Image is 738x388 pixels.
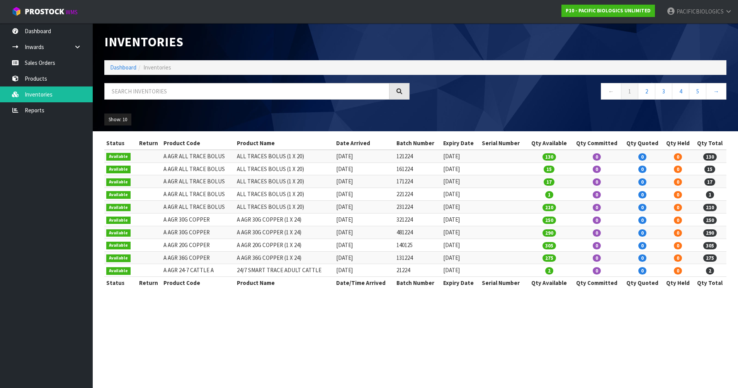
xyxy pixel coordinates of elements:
img: cube-alt.png [12,7,21,16]
span: 2 [706,267,714,274]
span: [DATE] [443,216,460,223]
td: A AGR 36G COPPER [162,251,235,264]
span: Available [106,229,131,237]
span: Available [106,242,131,249]
span: PACIFICBIOLOGICS [677,8,724,15]
th: Batch Number [395,137,441,149]
span: Available [106,217,131,224]
span: 1 [545,191,553,198]
a: 2 [638,83,655,100]
span: 0 [638,204,646,211]
span: 0 [638,267,646,274]
th: Qty Committed [571,137,622,149]
th: Return [136,277,162,289]
td: 161224 [395,163,441,175]
th: Date Arrived [334,137,394,149]
td: 221224 [395,188,441,201]
span: 130 [703,153,717,161]
td: 140125 [395,239,441,251]
td: 21224 [395,264,441,277]
span: 275 [703,254,717,262]
span: 0 [593,166,601,173]
span: 1 [706,191,714,198]
span: 0 [674,166,682,173]
span: 0 [638,254,646,262]
th: Qty Quoted [622,137,663,149]
td: ALL TRACES BOLUS (1 X 20) [235,201,335,213]
span: 17 [704,178,715,186]
span: 0 [674,267,682,274]
td: ALL TRACES BOLUS (1 X 20) [235,188,335,201]
th: Qty Quoted [622,277,663,289]
td: [DATE] [334,188,394,201]
span: 0 [674,217,682,224]
span: 0 [593,254,601,262]
span: 290 [703,229,717,237]
span: 210 [703,204,717,211]
th: Product Name [235,137,335,149]
a: → [706,83,726,100]
td: A AGR 20G COPPER [162,239,235,251]
span: ProStock [25,7,64,17]
td: [DATE] [334,175,394,188]
th: Expiry Date [441,137,480,149]
span: [DATE] [443,241,460,249]
th: Serial Number [480,137,527,149]
td: [DATE] [334,226,394,239]
span: 290 [542,229,556,237]
span: 210 [542,204,556,211]
td: 231224 [395,201,441,213]
span: [DATE] [443,254,460,261]
span: 0 [593,242,601,249]
span: 0 [638,178,646,186]
span: [DATE] [443,190,460,198]
small: WMS [66,8,78,16]
span: Available [106,178,131,186]
span: Available [106,204,131,212]
td: [DATE] [334,201,394,213]
strong: P10 - PACIFIC BIOLOGICS UNLIMITED [566,7,651,14]
span: 0 [593,217,601,224]
span: 275 [542,254,556,262]
span: [DATE] [443,165,460,173]
span: [DATE] [443,266,460,274]
span: Available [106,267,131,275]
td: A AGR 36G COPPER (1 X 24) [235,251,335,264]
a: 3 [655,83,672,100]
td: [DATE] [334,251,394,264]
nav: Page navigation [421,83,726,102]
span: 0 [674,254,682,262]
th: Qty Held [663,137,694,149]
td: [DATE] [334,264,394,277]
span: [DATE] [443,229,460,236]
a: 1 [621,83,638,100]
th: Product Code [162,277,235,289]
span: Available [106,191,131,199]
span: Inventories [143,64,171,71]
th: Qty Available [527,137,571,149]
td: [DATE] [334,239,394,251]
td: A AGR ALL TRACE BOLUS [162,150,235,163]
span: [DATE] [443,203,460,210]
span: 15 [544,166,554,173]
span: 250 [542,217,556,224]
th: Batch Number [395,277,441,289]
span: 305 [703,242,717,249]
th: Product Name [235,277,335,289]
span: Available [106,166,131,173]
td: [DATE] [334,213,394,226]
span: 0 [674,242,682,249]
a: Dashboard [110,64,136,71]
td: 481224 [395,226,441,239]
input: Search inventories [104,83,389,100]
span: 0 [593,178,601,186]
a: 5 [689,83,706,100]
td: 131224 [395,251,441,264]
span: 0 [638,242,646,249]
span: 0 [674,191,682,198]
a: 4 [672,83,689,100]
td: ALL TRACES BOLUS (1 X 20) [235,175,335,188]
th: Date/Time Arrived [334,277,394,289]
span: [DATE] [443,152,460,160]
span: 0 [674,153,682,161]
